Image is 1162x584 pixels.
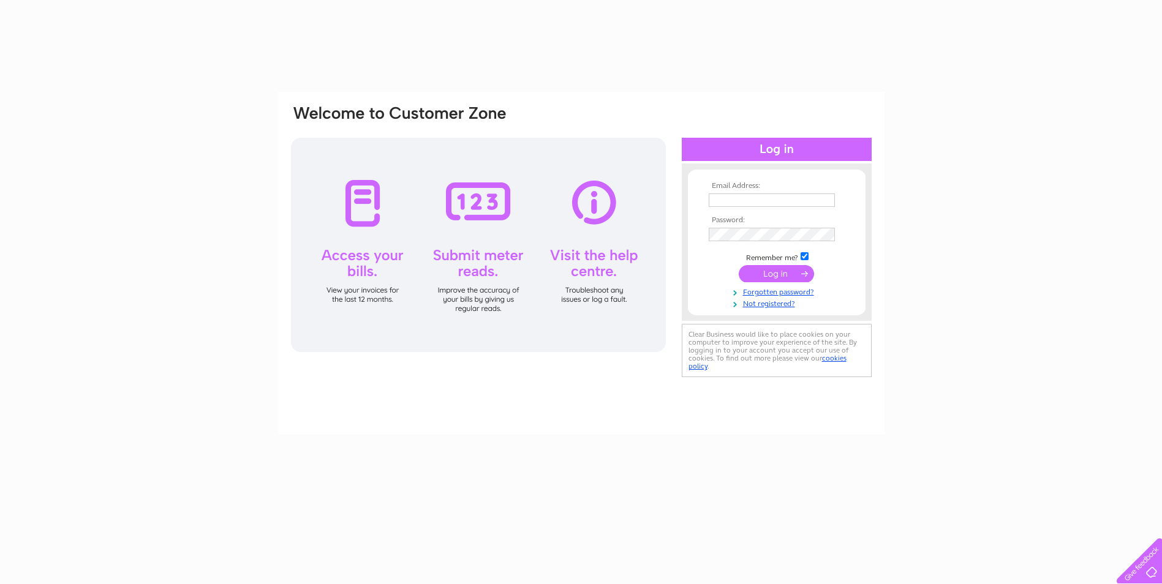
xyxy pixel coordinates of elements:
[739,265,814,282] input: Submit
[689,354,847,370] a: cookies policy
[706,216,848,225] th: Password:
[709,285,848,297] a: Forgotten password?
[706,250,848,263] td: Remember me?
[682,324,872,377] div: Clear Business would like to place cookies on your computer to improve your experience of the sit...
[709,297,848,309] a: Not registered?
[706,182,848,190] th: Email Address:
